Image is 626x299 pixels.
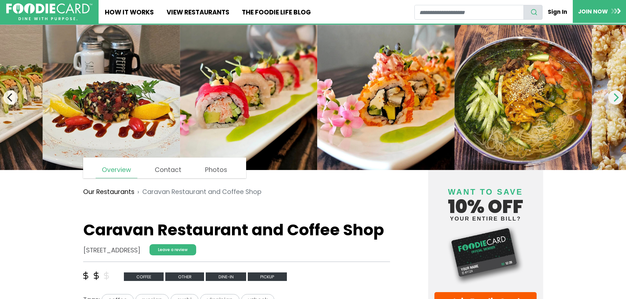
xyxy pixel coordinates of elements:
a: Leave a review [150,244,196,255]
img: Foodie Card [434,225,537,286]
address: [STREET_ADDRESS] [83,246,140,255]
small: your entire bill? [434,216,537,222]
span: Pickup [248,272,287,281]
img: FoodieCard; Eat, Drink, Save, Donate [6,3,92,21]
span: coffee [124,272,164,281]
span: Want to save [448,187,523,196]
a: Overview [96,162,137,178]
span: Dine-in [206,272,246,281]
li: Caravan Restaurant and Coffee Shop [134,187,262,197]
a: Sign In [543,5,573,19]
a: Dine-in [206,272,248,281]
a: other [165,272,206,281]
button: search [523,5,543,20]
a: coffee [124,272,166,281]
button: Next [608,90,623,105]
nav: page links [83,158,246,178]
span: other [165,272,204,281]
a: Our Restaurants [83,187,134,197]
nav: breadcrumb [83,182,390,202]
a: Photos [199,162,233,178]
a: Contact [149,162,188,178]
button: Previous [3,90,18,105]
input: restaurant search [414,5,524,20]
h4: 10% off [434,179,537,222]
a: Pickup [248,272,287,281]
h1: Caravan Restaurant and Coffee Shop [83,221,390,240]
